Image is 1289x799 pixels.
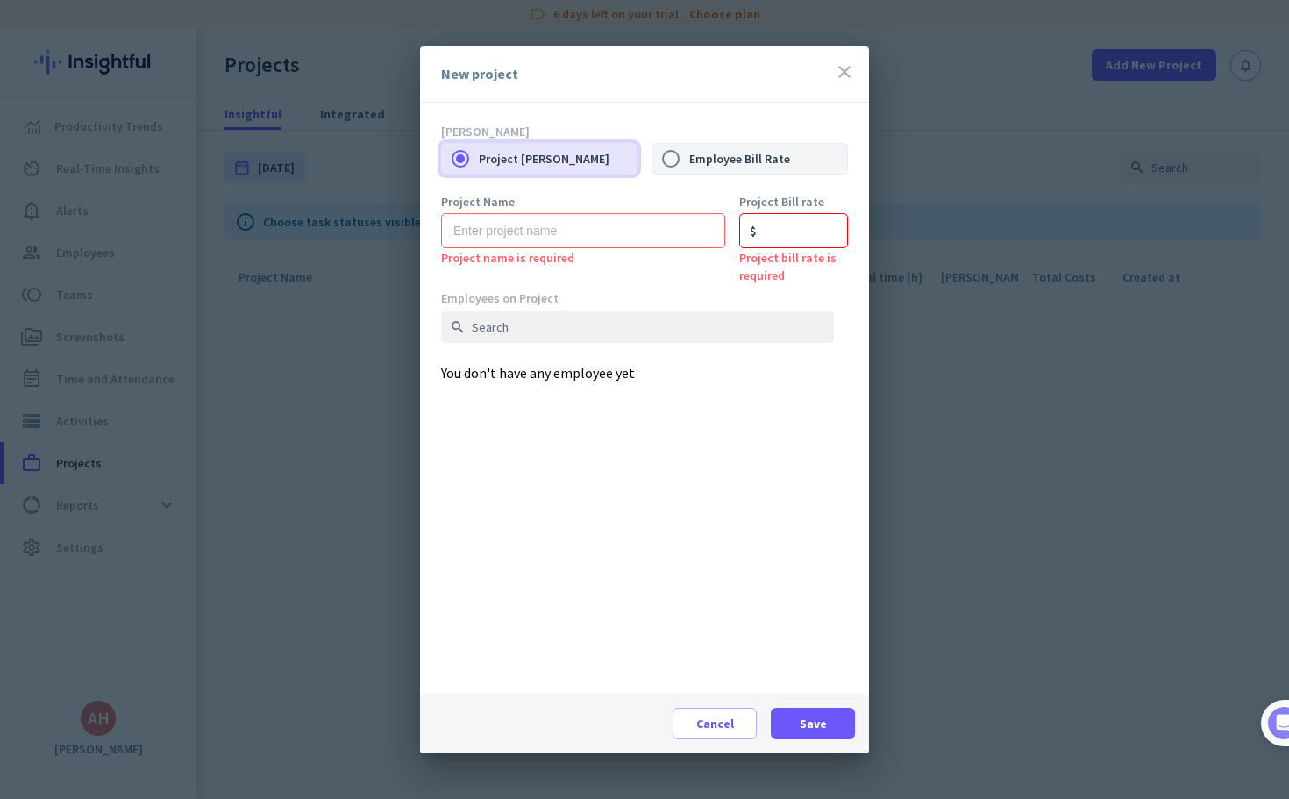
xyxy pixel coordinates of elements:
div: Employees on Project [441,290,834,306]
label: Project Name [441,196,725,208]
label: Project [PERSON_NAME] [479,140,637,177]
span: Save [800,715,827,732]
div: $ [750,225,757,237]
div: New project [441,67,518,81]
input: Search [441,311,834,343]
span: Project name is required [441,250,574,266]
div: You don't have any employee yet [441,290,848,694]
button: Save [771,708,855,739]
input: Enter project name [441,213,725,248]
span: Project bill rate is required [739,250,837,283]
span: Cancel [696,715,734,732]
label: Employee Bill Rate [689,140,847,177]
p: [PERSON_NAME] [441,124,848,139]
i: search [450,319,466,335]
label: Project Bill rate [739,196,848,208]
button: Cancel [673,708,757,739]
i: close [834,61,855,82]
